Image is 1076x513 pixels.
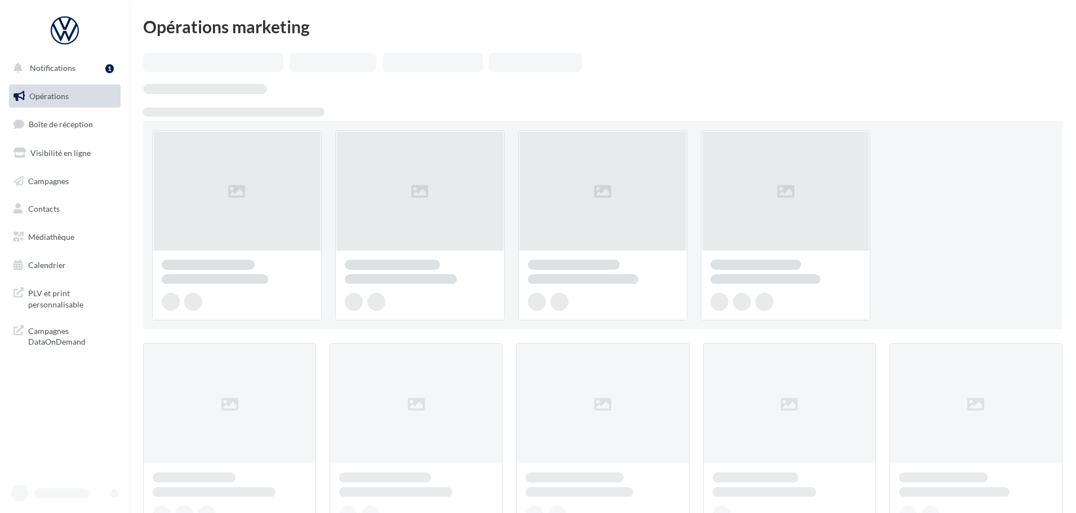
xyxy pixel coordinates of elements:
[7,281,123,314] a: PLV et print personnalisable
[7,197,123,221] a: Contacts
[28,204,60,213] span: Contacts
[28,232,74,242] span: Médiathèque
[7,253,123,277] a: Calendrier
[28,323,116,347] span: Campagnes DataOnDemand
[7,84,123,108] a: Opérations
[7,112,123,136] a: Boîte de réception
[28,286,116,310] span: PLV et print personnalisable
[7,319,123,352] a: Campagnes DataOnDemand
[7,141,123,165] a: Visibilité en ligne
[29,91,69,101] span: Opérations
[29,119,93,129] span: Boîte de réception
[143,18,1062,35] div: Opérations marketing
[30,148,91,158] span: Visibilité en ligne
[7,169,123,193] a: Campagnes
[105,64,114,73] div: 1
[28,260,66,270] span: Calendrier
[28,176,69,185] span: Campagnes
[30,63,75,73] span: Notifications
[7,225,123,249] a: Médiathèque
[7,56,118,80] button: Notifications 1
